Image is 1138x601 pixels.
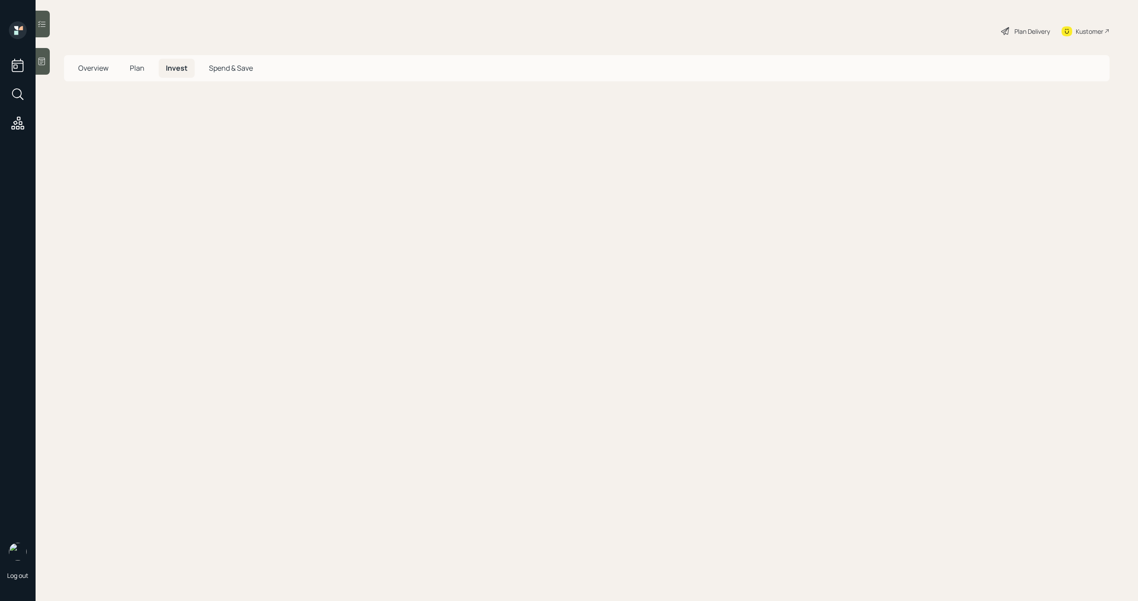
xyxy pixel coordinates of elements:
[1076,27,1103,36] div: Kustomer
[209,63,253,73] span: Spend & Save
[7,571,28,580] div: Log out
[1014,27,1050,36] div: Plan Delivery
[130,63,144,73] span: Plan
[78,63,108,73] span: Overview
[9,543,27,561] img: michael-russo-headshot.png
[166,63,188,73] span: Invest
